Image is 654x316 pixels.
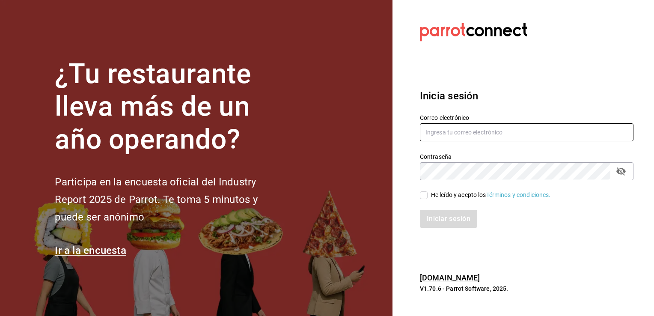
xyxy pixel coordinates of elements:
[420,88,633,104] h3: Inicia sesión
[55,173,286,226] h2: Participa en la encuesta oficial del Industry Report 2025 de Parrot. Te toma 5 minutos y puede se...
[614,164,628,179] button: passwordField
[431,191,551,200] div: He leído y acepto los
[55,244,126,256] a: Ir a la encuesta
[486,191,551,198] a: Términos y condiciones.
[420,123,633,141] input: Ingresa tu correo electrónico
[420,153,633,159] label: Contraseña
[55,58,286,156] h1: ¿Tu restaurante lleva más de un año operando?
[420,114,633,120] label: Correo electrónico
[420,284,633,293] p: V1.70.6 - Parrot Software, 2025.
[420,273,480,282] a: [DOMAIN_NAME]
